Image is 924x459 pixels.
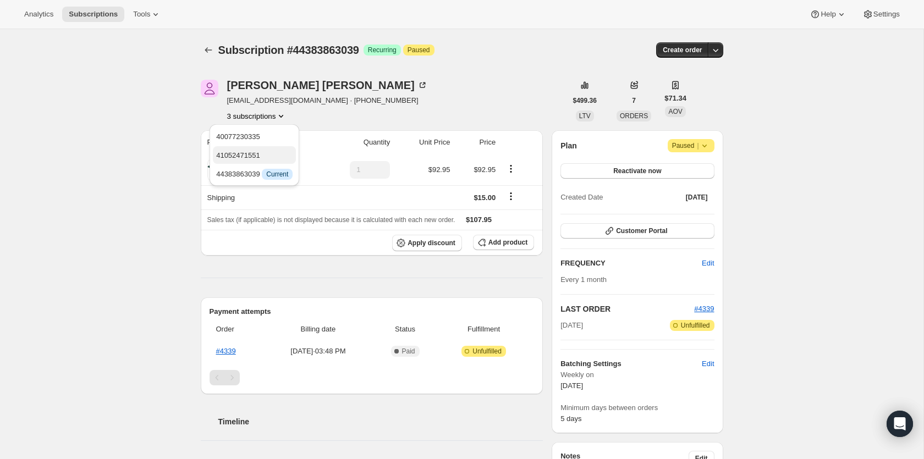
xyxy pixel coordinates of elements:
[566,93,603,108] button: $499.36
[560,140,577,151] h2: Plan
[694,305,714,313] a: #4339
[616,226,667,235] span: Customer Portal
[697,141,698,150] span: |
[393,130,453,154] th: Unit Price
[560,358,702,369] h6: Batching Settings
[227,95,428,106] span: [EMAIL_ADDRESS][DOMAIN_NAME] · [PHONE_NUMBER]
[473,235,534,250] button: Add product
[213,146,296,164] button: 41052471551
[472,347,502,356] span: Unfulfilled
[377,324,433,335] span: Status
[873,10,900,19] span: Settings
[560,381,583,390] span: [DATE]
[579,112,591,120] span: LTV
[560,303,694,314] h2: LAST ORDER
[218,416,543,427] h2: Timeline
[560,275,607,284] span: Every 1 month
[502,163,520,175] button: Product actions
[466,215,492,224] span: $107.95
[227,110,287,121] button: Product actions
[573,96,597,105] span: $499.36
[207,216,455,224] span: Sales tax (if applicable) is not displayed because it is calculated with each new order.
[210,317,263,341] th: Order
[201,130,319,154] th: Product
[201,42,216,58] button: Subscriptions
[201,80,218,97] span: Frank Zinnanti
[368,46,397,54] span: Recurring
[803,7,853,22] button: Help
[856,7,906,22] button: Settings
[210,306,535,317] h2: Payment attempts
[686,193,708,202] span: [DATE]
[62,7,124,22] button: Subscriptions
[213,128,296,145] button: 40077230335
[428,165,450,174] span: $92.95
[266,346,370,357] span: [DATE] · 03:48 PM
[216,347,236,355] a: #4339
[133,10,150,19] span: Tools
[695,255,721,272] button: Edit
[702,258,714,269] span: Edit
[502,190,520,202] button: Shipping actions
[887,411,913,437] div: Open Intercom Messenger
[488,238,527,247] span: Add product
[560,369,714,380] span: Weekly on
[408,239,455,247] span: Apply discount
[560,414,581,423] span: 5 days
[560,163,714,179] button: Reactivate now
[672,140,710,151] span: Paused
[216,132,260,141] span: 40077230335
[656,42,708,58] button: Create order
[821,10,835,19] span: Help
[266,170,288,179] span: Current
[620,112,648,120] span: ORDERS
[694,303,714,314] button: #4339
[402,347,415,356] span: Paid
[613,167,661,175] span: Reactivate now
[18,7,60,22] button: Analytics
[69,10,118,19] span: Subscriptions
[24,10,53,19] span: Analytics
[453,130,499,154] th: Price
[632,96,636,105] span: 7
[218,44,359,56] span: Subscription #44383863039
[216,170,293,178] span: 44383863039
[625,93,642,108] button: 7
[474,165,496,174] span: $92.95
[681,321,710,330] span: Unfulfilled
[392,235,462,251] button: Apply discount
[408,46,430,54] span: Paused
[663,46,702,54] span: Create order
[227,80,428,91] div: [PERSON_NAME] [PERSON_NAME]
[201,185,319,209] th: Shipping
[560,402,714,413] span: Minimum days between orders
[560,223,714,239] button: Customer Portal
[560,192,603,203] span: Created Date
[668,108,682,115] span: AOV
[216,151,260,159] span: 41052471551
[702,358,714,369] span: Edit
[266,324,370,335] span: Billing date
[560,258,702,269] h2: FREQUENCY
[560,320,583,331] span: [DATE]
[474,193,496,202] span: $15.00
[318,130,393,154] th: Quantity
[695,355,721,373] button: Edit
[440,324,527,335] span: Fulfillment
[127,7,168,22] button: Tools
[664,93,686,104] span: $71.34
[210,370,535,385] nav: Pagination
[213,165,296,183] button: 44383863039 InfoCurrent
[679,190,714,205] button: [DATE]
